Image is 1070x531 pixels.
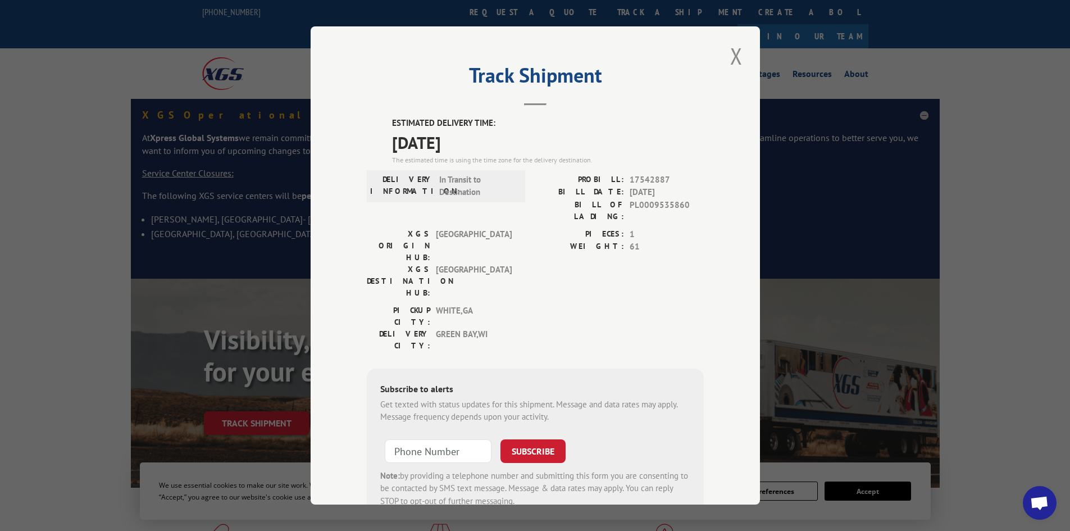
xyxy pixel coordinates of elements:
label: BILL DATE: [535,186,624,199]
label: DELIVERY INFORMATION: [370,174,434,199]
span: WHITE , GA [436,305,512,328]
div: Get texted with status updates for this shipment. Message and data rates may apply. Message frequ... [380,398,690,424]
h2: Track Shipment [367,67,704,89]
div: Subscribe to alerts [380,382,690,398]
span: 17542887 [630,174,704,187]
button: SUBSCRIBE [500,439,566,463]
span: 61 [630,240,704,253]
label: PIECES: [535,228,624,241]
input: Phone Number [385,439,491,463]
label: WEIGHT: [535,240,624,253]
label: XGS DESTINATION HUB: [367,264,430,299]
a: Open chat [1023,486,1057,520]
span: [GEOGRAPHIC_DATA] [436,228,512,264]
span: In Transit to Destination [439,174,515,199]
label: BILL OF LADING: [535,199,624,223]
strong: Note: [380,470,400,481]
span: [DATE] [630,186,704,199]
div: by providing a telephone number and submitting this form you are consenting to be contacted by SM... [380,470,690,508]
label: DELIVERY CITY: [367,328,430,352]
label: ESTIMATED DELIVERY TIME: [392,117,704,130]
div: The estimated time is using the time zone for the delivery destination. [392,155,704,165]
span: 1 [630,228,704,241]
span: PL0009535860 [630,199,704,223]
label: PROBILL: [535,174,624,187]
span: GREEN BAY , WI [436,328,512,352]
label: XGS ORIGIN HUB: [367,228,430,264]
span: [DATE] [392,130,704,155]
label: PICKUP CITY: [367,305,430,328]
span: [GEOGRAPHIC_DATA] [436,264,512,299]
button: Close modal [727,40,746,71]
